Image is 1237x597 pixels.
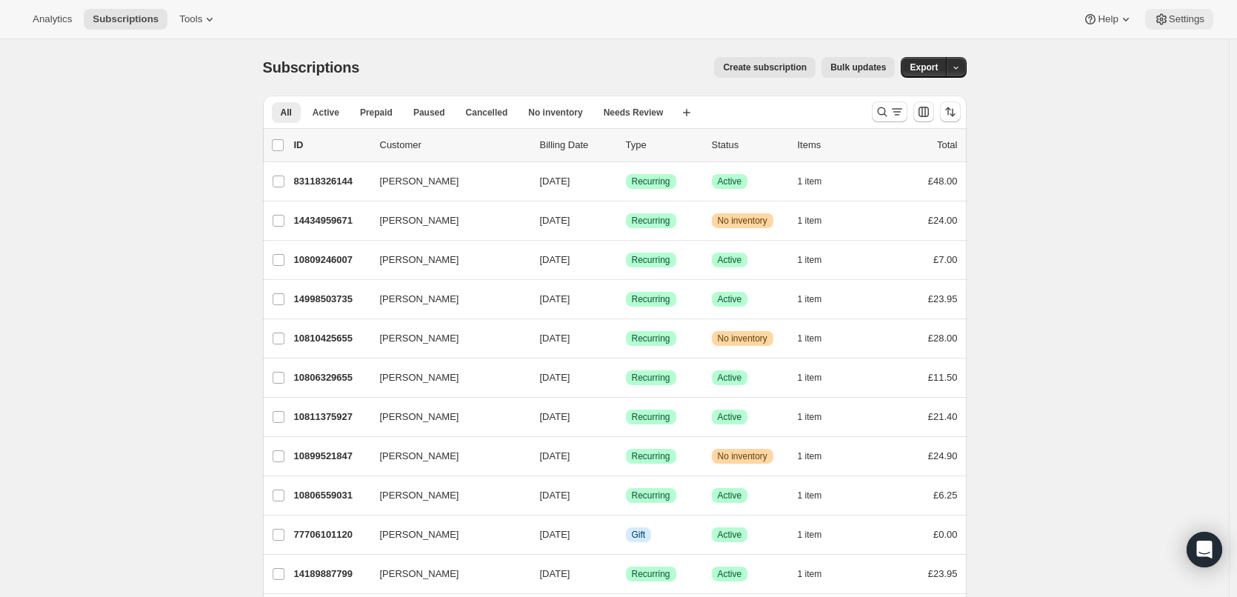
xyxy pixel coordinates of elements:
span: Active [718,490,742,501]
span: Settings [1169,13,1204,25]
span: [PERSON_NAME] [380,331,459,346]
span: 1 item [798,176,822,187]
span: Analytics [33,13,72,25]
button: [PERSON_NAME] [371,327,519,350]
span: 1 item [798,490,822,501]
div: Type [626,138,700,153]
span: [PERSON_NAME] [380,253,459,267]
div: Open Intercom Messenger [1187,532,1222,567]
p: 10806329655 [294,370,368,385]
p: Total [937,138,957,153]
span: Recurring [632,254,670,266]
button: [PERSON_NAME] [371,248,519,272]
p: 83118326144 [294,174,368,189]
span: Active [718,176,742,187]
p: 10806559031 [294,488,368,503]
span: Subscriptions [93,13,159,25]
span: Active [718,411,742,423]
span: [PERSON_NAME] [380,213,459,228]
span: Active [718,568,742,580]
span: [DATE] [540,176,570,187]
span: Recurring [632,411,670,423]
span: [DATE] [540,568,570,579]
button: Subscriptions [84,9,167,30]
span: Paused [413,107,445,119]
div: 10810425655[PERSON_NAME][DATE]SuccessRecurringWarningNo inventory1 item£28.00 [294,328,958,349]
span: 1 item [798,411,822,423]
span: Active [718,372,742,384]
span: Recurring [632,490,670,501]
button: Sort the results [940,101,961,122]
div: 10811375927[PERSON_NAME][DATE]SuccessRecurringSuccessActive1 item£21.40 [294,407,958,427]
span: Export [910,61,938,73]
div: 10809246007[PERSON_NAME][DATE]SuccessRecurringSuccessActive1 item£7.00 [294,250,958,270]
span: 1 item [798,450,822,462]
span: £0.00 [933,529,958,540]
button: 1 item [798,446,838,467]
span: All [281,107,292,119]
p: ID [294,138,368,153]
span: Recurring [632,568,670,580]
span: Recurring [632,176,670,187]
button: Create subscription [714,57,816,78]
span: [PERSON_NAME] [380,410,459,424]
span: Recurring [632,215,670,227]
span: [DATE] [540,411,570,422]
span: Gift [632,529,646,541]
p: 14434959671 [294,213,368,228]
button: 1 item [798,407,838,427]
span: [PERSON_NAME] [380,527,459,542]
span: 1 item [798,333,822,344]
div: 14189887799[PERSON_NAME][DATE]SuccessRecurringSuccessActive1 item£23.95 [294,564,958,584]
button: [PERSON_NAME] [371,366,519,390]
div: 10899521847[PERSON_NAME][DATE]SuccessRecurringWarningNo inventory1 item£24.90 [294,446,958,467]
button: [PERSON_NAME] [371,484,519,507]
p: 77706101120 [294,527,368,542]
button: [PERSON_NAME] [371,287,519,311]
span: £7.00 [933,254,958,265]
div: 10806329655[PERSON_NAME][DATE]SuccessRecurringSuccessActive1 item£11.50 [294,367,958,388]
button: 1 item [798,250,838,270]
button: 1 item [798,485,838,506]
span: 1 item [798,568,822,580]
button: Bulk updates [821,57,895,78]
button: Export [901,57,947,78]
span: £24.90 [928,450,958,461]
span: [DATE] [540,215,570,226]
span: No inventory [718,333,767,344]
span: [DATE] [540,333,570,344]
button: 1 item [798,564,838,584]
span: £23.95 [928,293,958,304]
button: 1 item [798,289,838,310]
span: £6.25 [933,490,958,501]
span: Active [718,293,742,305]
span: Subscriptions [263,59,360,76]
span: Bulk updates [830,61,886,73]
div: 10806559031[PERSON_NAME][DATE]SuccessRecurringSuccessActive1 item£6.25 [294,485,958,506]
button: [PERSON_NAME] [371,444,519,468]
div: 14434959671[PERSON_NAME][DATE]SuccessRecurringWarningNo inventory1 item£24.00 [294,210,958,231]
button: Search and filter results [872,101,907,122]
span: Active [718,254,742,266]
p: 10810425655 [294,331,368,346]
button: Settings [1145,9,1213,30]
p: 10811375927 [294,410,368,424]
span: Active [313,107,339,119]
button: Customize table column order and visibility [913,101,934,122]
button: [PERSON_NAME] [371,209,519,233]
button: 1 item [798,328,838,349]
span: Cancelled [466,107,508,119]
span: 1 item [798,215,822,227]
span: 1 item [798,254,822,266]
span: 1 item [798,529,822,541]
p: 10899521847 [294,449,368,464]
span: Prepaid [360,107,393,119]
p: 10809246007 [294,253,368,267]
span: £48.00 [928,176,958,187]
span: [PERSON_NAME] [380,488,459,503]
p: Customer [380,138,528,153]
span: [PERSON_NAME] [380,174,459,189]
button: 1 item [798,210,838,231]
button: Create new view [675,102,698,123]
span: Recurring [632,450,670,462]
